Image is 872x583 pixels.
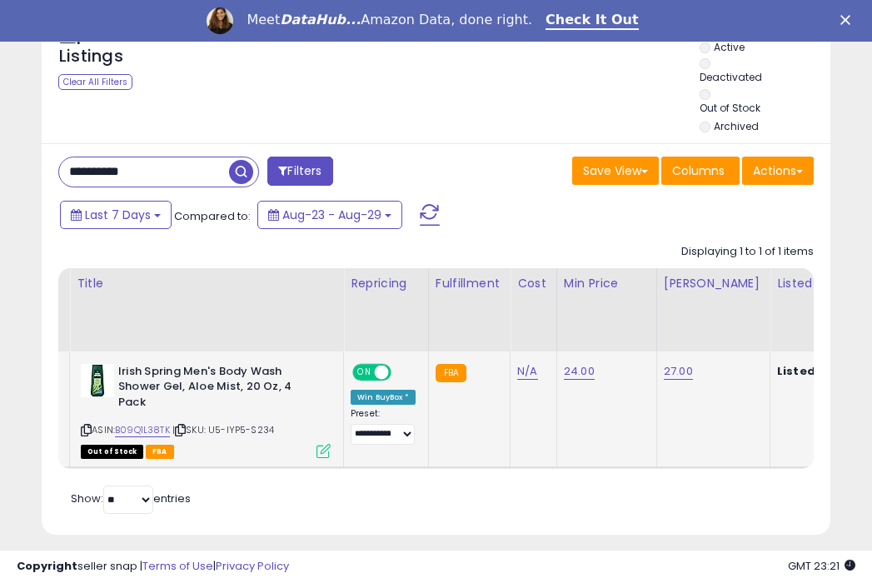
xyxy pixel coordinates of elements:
[714,119,759,133] label: Archived
[788,558,855,574] span: 2025-09-6 23:21 GMT
[389,365,416,379] span: OFF
[714,40,745,54] label: Active
[59,45,123,68] h5: Listings
[257,201,402,229] button: Aug-23 - Aug-29
[280,12,361,27] i: DataHub...
[700,70,762,84] label: Deactivated
[351,275,421,292] div: Repricing
[71,491,191,506] span: Show: entries
[282,207,381,223] span: Aug-23 - Aug-29
[60,201,172,229] button: Last 7 Days
[207,7,233,34] img: Profile image for Georgie
[58,74,132,90] div: Clear All Filters
[564,363,595,380] a: 24.00
[174,208,251,224] span: Compared to:
[351,408,416,446] div: Preset:
[546,12,639,30] a: Check It Out
[146,445,174,459] span: FBA
[564,275,650,292] div: Min Price
[118,364,321,415] b: Irish Spring Men's Body Wash Shower Gel, Aloe Mist, 20 Oz, 4 Pack
[81,445,143,459] span: All listings that are currently out of stock and unavailable for purchase on Amazon
[142,558,213,574] a: Terms of Use
[81,364,114,397] img: 41dCYE4AbiL._SL40_.jpg
[777,363,853,379] b: Listed Price:
[742,157,814,185] button: Actions
[436,275,503,292] div: Fulfillment
[700,101,760,115] label: Out of Stock
[661,157,740,185] button: Columns
[17,558,77,574] strong: Copyright
[247,12,532,28] div: Meet Amazon Data, done right.
[267,157,332,186] button: Filters
[172,423,274,436] span: | SKU: U5-IYP5-S234
[664,275,763,292] div: [PERSON_NAME]
[840,15,857,25] div: Close
[517,275,550,292] div: Cost
[17,559,289,575] div: seller snap | |
[517,363,537,380] a: N/A
[115,423,170,437] a: B09Q1L38TK
[672,162,725,179] span: Columns
[351,390,416,405] div: Win BuyBox *
[681,244,814,260] div: Displaying 1 to 1 of 1 items
[85,207,151,223] span: Last 7 Days
[572,157,659,185] button: Save View
[77,275,336,292] div: Title
[436,364,466,382] small: FBA
[664,363,693,380] a: 27.00
[354,365,375,379] span: ON
[216,558,289,574] a: Privacy Policy
[81,364,331,456] div: ASIN:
